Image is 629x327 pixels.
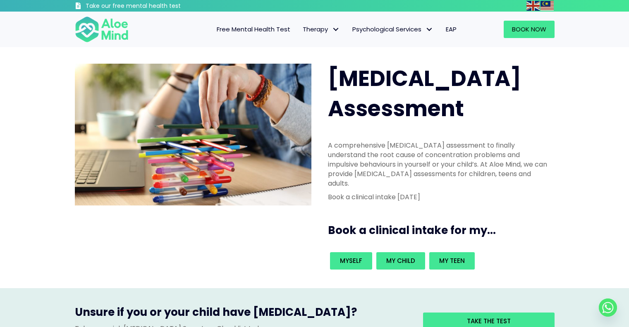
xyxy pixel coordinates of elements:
a: Psychological ServicesPsychological Services: submenu [346,21,440,38]
span: Book Now [512,25,546,33]
span: Psychological Services: submenu [423,24,435,36]
span: Therapy [303,25,340,33]
span: EAP [446,25,457,33]
a: TherapyTherapy: submenu [297,21,346,38]
span: Therapy: submenu [330,24,342,36]
span: [MEDICAL_DATA] Assessment [328,63,521,124]
a: Free Mental Health Test [210,21,297,38]
h3: Book a clinical intake for my... [328,223,558,238]
p: Book a clinical intake [DATE] [328,192,550,202]
span: Psychological Services [352,25,433,33]
a: Myself [330,252,372,270]
a: Malay [541,1,555,10]
a: Take our free mental health test [75,2,225,12]
a: English [526,1,541,10]
span: My teen [439,256,465,265]
h3: Unsure if you or your child have [MEDICAL_DATA]? [75,305,411,324]
nav: Menu [139,21,463,38]
img: ADHD photo [75,64,311,205]
img: en [526,1,540,11]
span: My child [386,256,415,265]
img: ms [541,1,554,11]
span: Free Mental Health Test [217,25,290,33]
span: Myself [340,256,362,265]
span: Take the test [467,317,511,325]
a: EAP [440,21,463,38]
img: Aloe mind Logo [75,16,129,43]
a: My child [376,252,425,270]
h3: Take our free mental health test [86,2,225,10]
a: My teen [429,252,475,270]
p: A comprehensive [MEDICAL_DATA] assessment to finally understand the root cause of concentration p... [328,141,550,189]
div: Book an intake for my... [328,250,550,272]
a: Whatsapp [599,298,617,317]
a: Book Now [504,21,555,38]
